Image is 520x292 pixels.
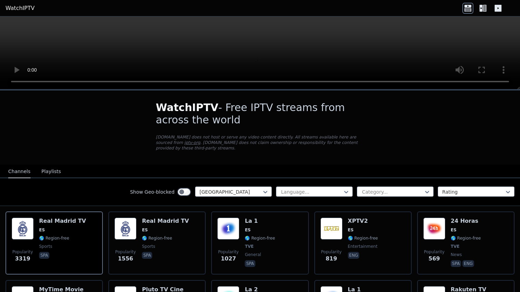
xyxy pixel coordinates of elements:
[451,235,481,241] span: 🌎 Region-free
[114,218,136,240] img: Real Madrid TV
[217,218,239,240] img: La 1
[245,244,254,249] span: TVE
[142,235,172,241] span: 🌎 Region-free
[451,260,461,267] p: spa
[348,235,378,241] span: 🌎 Region-free
[326,255,337,263] span: 819
[348,252,360,259] p: eng
[41,165,61,178] button: Playlists
[39,218,86,224] h6: Real Madrid TV
[451,244,460,249] span: TVE
[245,252,261,257] span: general
[39,244,52,249] span: sports
[142,218,189,224] h6: Real Madrid TV
[245,235,275,241] span: 🌎 Region-free
[130,188,174,195] label: Show Geo-blocked
[424,249,445,255] span: Popularity
[218,249,239,255] span: Popularity
[118,255,133,263] span: 1556
[12,218,34,240] img: Real Madrid TV
[321,218,342,240] img: XPTV2
[245,260,255,267] p: spa
[156,101,364,126] h1: - Free IPTV streams from across the world
[156,134,364,151] p: [DOMAIN_NAME] does not host or serve any video content directly. All streams available here are s...
[245,218,275,224] h6: La 1
[348,227,354,233] span: ES
[348,244,378,249] span: entertainment
[451,252,462,257] span: news
[428,255,440,263] span: 569
[142,252,152,259] p: spa
[8,165,31,178] button: Channels
[184,140,201,145] a: iptv-org
[451,227,457,233] span: ES
[348,218,378,224] h6: XPTV2
[142,244,155,249] span: sports
[451,218,481,224] h6: 24 Horas
[12,249,33,255] span: Popularity
[39,252,49,259] p: spa
[5,4,35,12] a: WatchIPTV
[321,249,342,255] span: Popularity
[245,227,251,233] span: ES
[462,260,474,267] p: eng
[39,227,45,233] span: ES
[221,255,236,263] span: 1027
[39,235,69,241] span: 🌎 Region-free
[15,255,31,263] span: 3319
[423,218,445,240] img: 24 Horas
[115,249,136,255] span: Popularity
[156,101,219,113] span: WatchIPTV
[142,227,148,233] span: ES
